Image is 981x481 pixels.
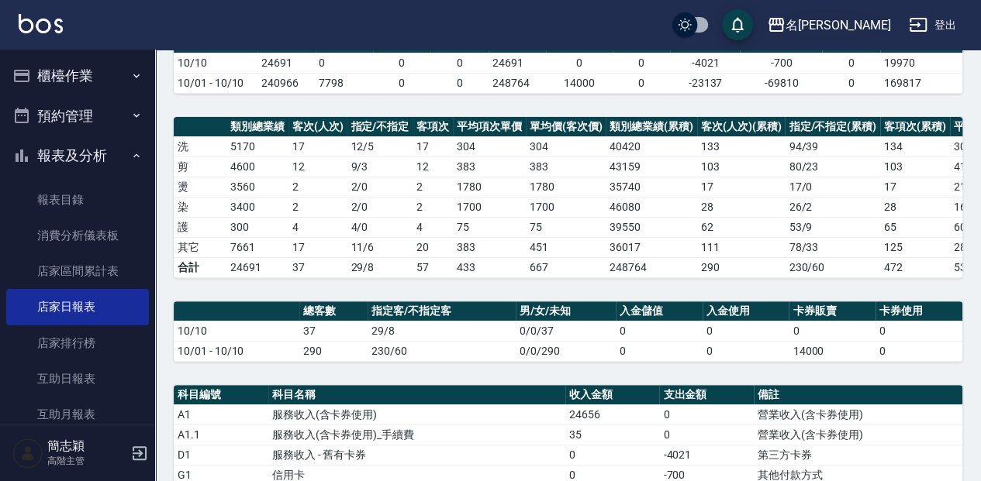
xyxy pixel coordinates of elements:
td: 290 [299,341,368,361]
td: 7798 [315,73,372,93]
p: 高階主管 [47,454,126,468]
td: 2 [288,197,347,217]
td: 12 / 5 [347,136,413,156]
td: 1700 [453,197,526,217]
td: 0 [373,73,430,93]
td: 65 [880,217,950,237]
td: 134 [880,136,950,156]
th: 類別總業績 [226,117,288,137]
table: a dense table [174,17,962,94]
td: 46080 [606,197,697,217]
a: 店家日報表 [6,289,149,325]
td: 10/10 [174,321,299,341]
th: 收入金額 [565,385,660,405]
td: 0 [613,73,670,93]
td: 133 [697,136,786,156]
td: 0 [430,73,488,93]
td: 36017 [606,237,697,257]
td: 290 [697,257,786,277]
th: 客次(人次)(累積) [697,117,786,137]
td: 230/60 [785,257,880,277]
td: 剪 [174,156,226,177]
td: 燙 [174,177,226,197]
td: 洗 [174,136,226,156]
td: 10/01 - 10/10 [174,341,299,361]
td: 433 [453,257,526,277]
td: 17 / 0 [785,177,880,197]
td: 75 [453,217,526,237]
td: 78 / 33 [785,237,880,257]
th: 入金儲值 [616,301,703,321]
div: 名[PERSON_NAME] [786,15,890,35]
td: 62 [697,217,786,237]
td: 服務收入(含卡券使用) [268,404,565,424]
td: -4021 [659,445,754,465]
td: 17 [697,177,786,197]
td: 29/8 [368,321,516,341]
td: 248764 [606,257,697,277]
th: 卡券販賣 [789,301,876,321]
td: A1 [174,404,268,424]
td: 17 [880,177,950,197]
td: 0/0/290 [516,341,616,361]
td: 0 [703,321,789,341]
td: 0 [616,341,703,361]
td: 0 [613,53,670,73]
td: 248764 [489,73,546,93]
th: 平均項次單價 [453,117,526,137]
td: 24691 [257,53,315,73]
td: 24691 [489,53,546,73]
td: 125 [880,237,950,257]
td: 0 [659,404,754,424]
td: 0 [876,341,962,361]
th: 指定/不指定 [347,117,413,137]
button: 登出 [903,11,962,40]
img: Person [12,438,43,469]
td: 0 [546,53,613,73]
th: 總客數 [299,301,368,321]
td: 230/60 [368,341,516,361]
td: 合計 [174,257,226,277]
td: 12 [288,156,347,177]
td: 0 [616,321,703,341]
td: 1780 [453,177,526,197]
th: 指定客/不指定客 [368,301,516,321]
table: a dense table [174,301,962,362]
th: 卡券使用 [876,301,962,321]
td: 43159 [606,156,697,177]
td: 4 [413,217,453,237]
button: 名[PERSON_NAME] [761,9,896,41]
button: 預約管理 [6,96,149,136]
td: 0 [876,321,962,341]
button: save [722,9,753,40]
button: 櫃檯作業 [6,56,149,96]
td: 0 [565,445,660,465]
td: 75 [526,217,606,237]
td: 1700 [526,197,606,217]
td: 染 [174,197,226,217]
td: 1780 [526,177,606,197]
td: 35 [565,424,660,445]
th: 客項次(累積) [880,117,950,137]
a: 互助日報表 [6,361,149,397]
td: 10/10 [174,53,257,73]
td: 4 [288,217,347,237]
th: 指定/不指定(累積) [785,117,880,137]
td: 護 [174,217,226,237]
td: 40420 [606,136,697,156]
td: 服務收入 - 舊有卡券 [268,445,565,465]
a: 報表目錄 [6,182,149,218]
th: 支出金額 [659,385,754,405]
td: 26 / 2 [785,197,880,217]
td: 39550 [606,217,697,237]
td: 103 [880,156,950,177]
td: 24691 [226,257,288,277]
td: 383 [453,156,526,177]
td: 667 [526,257,606,277]
th: 客項次 [413,117,453,137]
td: 5170 [226,136,288,156]
td: 53 / 9 [785,217,880,237]
a: 消費分析儀表板 [6,218,149,253]
td: 3400 [226,197,288,217]
td: 2 [413,197,453,217]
